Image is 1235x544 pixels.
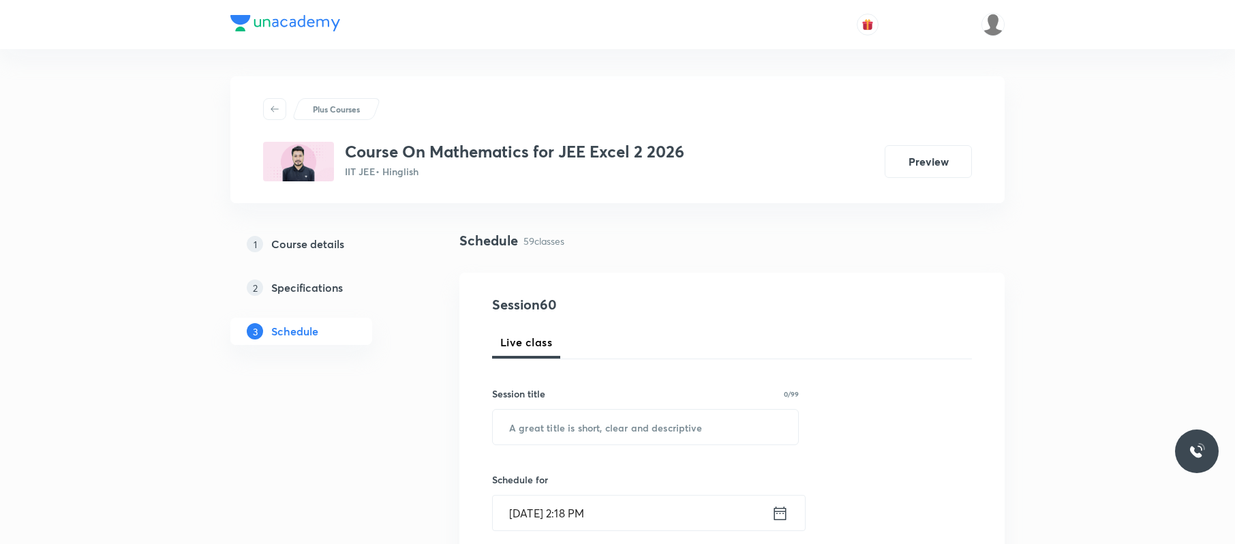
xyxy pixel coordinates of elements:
h6: Schedule for [492,472,799,487]
h3: Course On Mathematics for JEE Excel 2 2026 [345,142,684,162]
p: IIT JEE • Hinglish [345,164,684,179]
img: 25348188-69D9-4A6E-AD0A-E7687D428809_plus.png [263,142,334,181]
a: Company Logo [230,15,340,35]
h5: Schedule [271,323,318,339]
a: 2Specifications [230,274,416,301]
input: A great title is short, clear and descriptive [493,410,798,444]
h4: Schedule [459,230,518,251]
p: 0/99 [784,391,799,397]
img: Company Logo [230,15,340,31]
span: Live class [500,334,552,350]
h5: Course details [271,236,344,252]
p: 1 [247,236,263,252]
button: avatar [857,14,879,35]
p: 59 classes [523,234,564,248]
a: 1Course details [230,230,416,258]
h6: Session title [492,387,545,401]
p: Plus Courses [313,103,360,115]
img: ttu [1189,443,1205,459]
p: 3 [247,323,263,339]
h5: Specifications [271,279,343,296]
button: Preview [885,145,972,178]
img: aadi Shukla [981,13,1005,36]
img: avatar [862,18,874,31]
h4: Session 60 [492,294,741,315]
p: 2 [247,279,263,296]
